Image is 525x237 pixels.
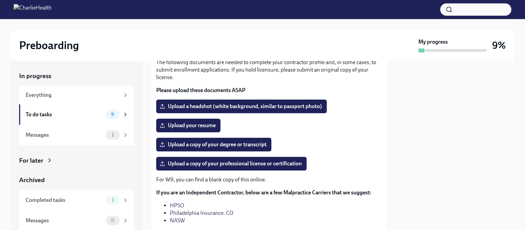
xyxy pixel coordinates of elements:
span: Upload a headshot (white background, similar to passport photo) [161,103,322,110]
label: Upload a copy of your degree or transcript [156,138,271,151]
h3: 9% [492,39,506,51]
a: Messages0 [19,210,134,231]
div: To do tasks [26,111,103,118]
span: 0 [107,218,119,223]
span: Upload a copy of your degree or transcript [161,141,267,148]
strong: Please upload these documents ASAP [156,87,245,93]
span: 1 [108,132,118,137]
a: Messages1 [19,125,134,145]
span: 9 [107,112,118,117]
a: HPSO [170,202,184,209]
a: Completed tasks1 [19,190,134,210]
a: In progress [19,72,134,80]
a: To do tasks9 [19,104,134,125]
a: Archived [19,176,134,184]
a: For later [19,156,134,165]
span: 1 [108,197,118,203]
label: Upload a headshot (white background, similar to passport photo) [156,100,327,113]
div: Everything [26,91,120,99]
label: Upload your resume [156,119,220,132]
strong: My progress [418,38,448,46]
strong: If you are an Independent Contractor, below are a few Malpractice Carriers that we suggest: [156,189,372,196]
span: Upload a copy of your professional license or certification [161,160,302,167]
a: NASW [170,217,185,224]
span: Upload your resume [161,122,216,129]
div: Messages [26,217,103,224]
h2: Preboarding [19,39,79,52]
img: CharlieHealth [14,4,52,15]
a: Philadelphia Insurance. CO [170,210,233,216]
div: Messages [26,131,103,139]
div: Completed tasks [26,196,103,204]
p: The following documents are needed to complete your contractor profile and, in some cases, to sub... [156,59,382,81]
div: For later [19,156,43,165]
label: Upload a copy of your professional license or certification [156,157,307,171]
p: For W9, you can find a blank copy of this online. [156,176,382,183]
a: Everything [19,86,134,104]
